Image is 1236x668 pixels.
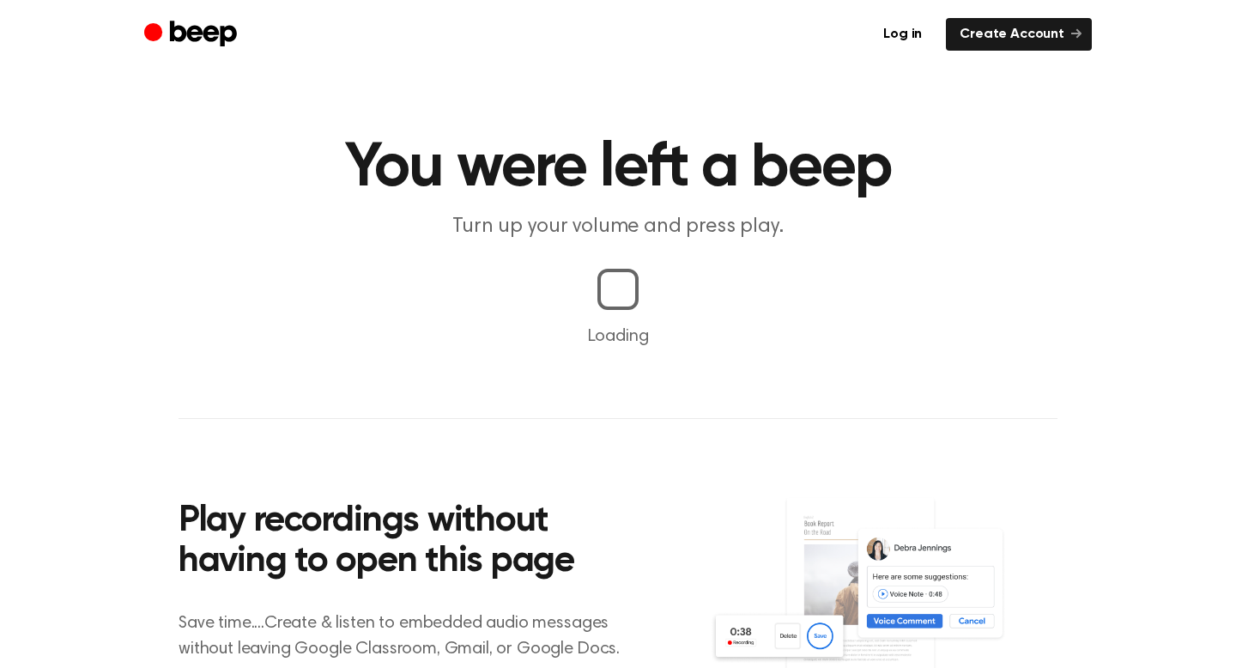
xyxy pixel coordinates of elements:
p: Loading [21,324,1215,349]
a: Log in [869,18,936,51]
h1: You were left a beep [179,137,1057,199]
h2: Play recordings without having to open this page [179,501,641,583]
p: Turn up your volume and press play. [288,213,948,241]
a: Beep [144,18,241,52]
p: Save time....Create & listen to embedded audio messages without leaving Google Classroom, Gmail, ... [179,610,641,662]
a: Create Account [946,18,1092,51]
